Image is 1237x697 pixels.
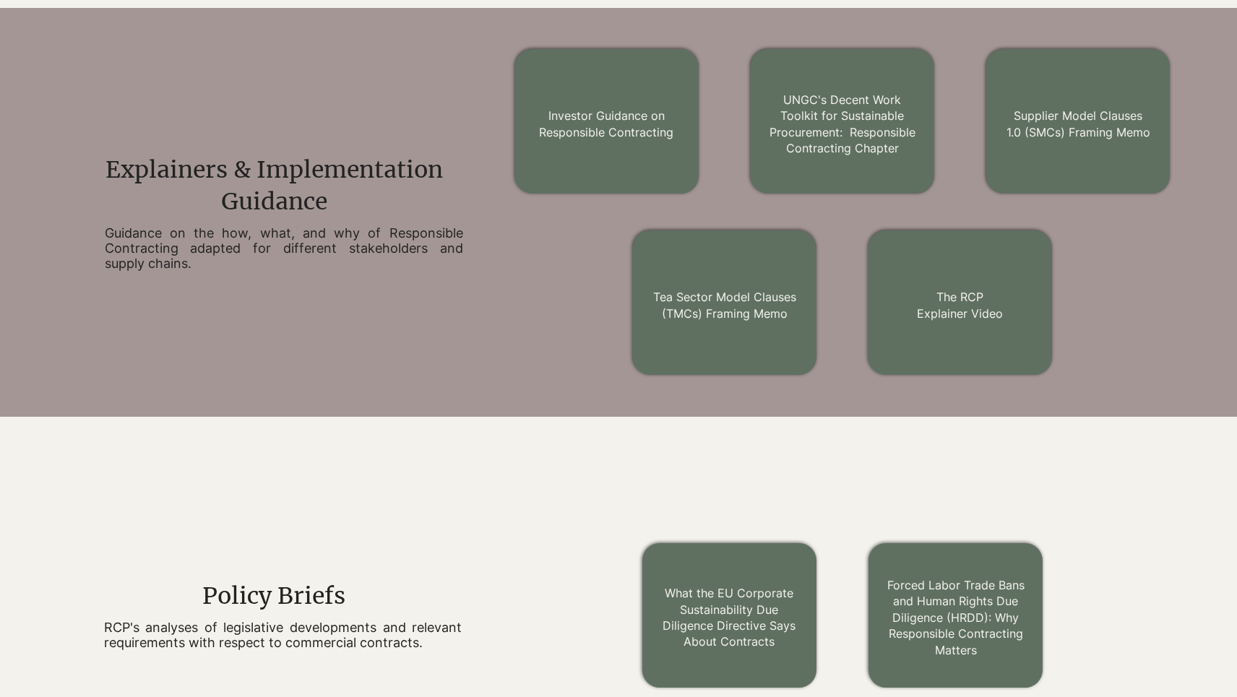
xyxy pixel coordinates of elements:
[887,578,1025,657] a: Forced Labor Trade Bans and Human Rights Due Diligence (HRDD): Why Responsible Contracting Matters
[653,290,796,320] a: Tea Sector Model Clauses (TMCs) Framing Memo
[202,581,345,610] span: Policy Briefs
[105,155,443,217] span: Explainers & Implementation Guidance
[770,92,915,155] a: UNGC's Decent Work Toolkit for Sustainable Procurement: Responsible Contracting Chapter
[1007,108,1150,139] a: Supplier Model Clauses 1.0 (SMCs) Framing Memo
[104,620,462,650] p: RCP's analyses of legislative developments and relevant requirements with respect to commercial c...
[105,225,463,271] h2: Guidance on the how, what, and why of Responsible Contracting adapted for different stakeholders ...
[917,290,1003,320] a: The RCPExplainer Video
[539,108,673,139] a: Investor Guidance on Responsible Contracting
[663,586,796,649] a: What the EU Corporate Sustainability Due Diligence Directive Says About Contracts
